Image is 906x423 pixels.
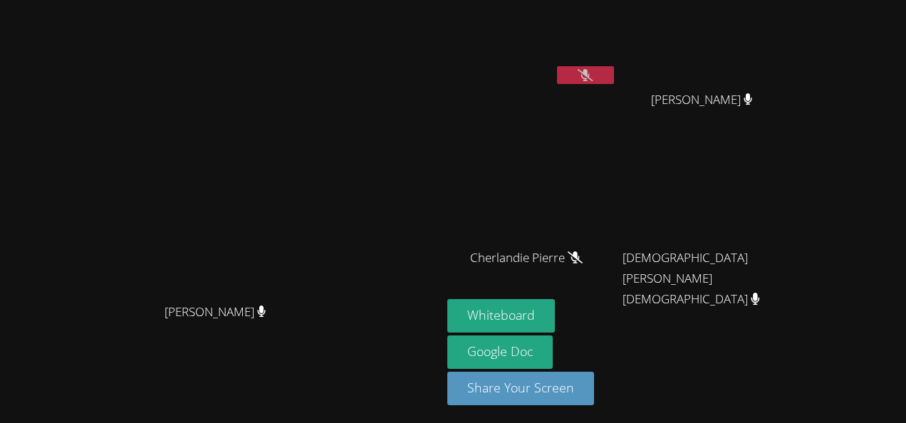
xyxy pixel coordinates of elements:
[651,90,753,110] span: [PERSON_NAME]
[623,248,781,310] span: [DEMOGRAPHIC_DATA][PERSON_NAME][DEMOGRAPHIC_DATA]
[470,248,583,268] span: Cherlandie Pierre
[447,372,594,405] button: Share Your Screen
[165,302,266,323] span: [PERSON_NAME]
[447,335,553,369] a: Google Doc
[447,299,555,333] button: Whiteboard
